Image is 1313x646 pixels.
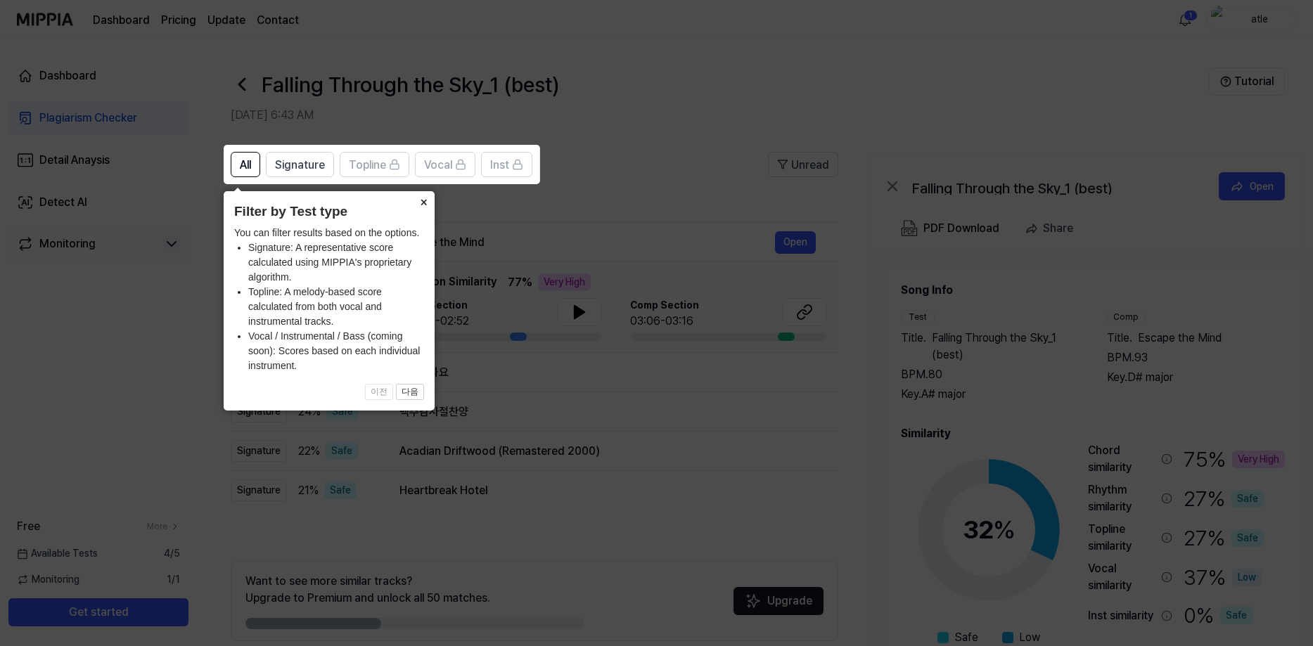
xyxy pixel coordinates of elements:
li: Topline: A melody-based score calculated from both vocal and instrumental tracks. [248,285,424,329]
button: All [231,152,260,177]
button: Inst [481,152,532,177]
button: Signature [266,152,334,177]
li: Signature: A representative score calculated using MIPPIA's proprietary algorithm. [248,240,424,285]
button: 다음 [396,384,424,401]
span: Inst [490,157,509,174]
button: Close [412,191,435,211]
button: Vocal [415,152,475,177]
header: Filter by Test type [234,202,424,222]
span: Topline [349,157,386,174]
span: Signature [275,157,325,174]
span: All [240,157,251,174]
div: You can filter results based on the options. [234,226,424,373]
li: Vocal / Instrumental / Bass (coming soon): Scores based on each individual instrument. [248,329,424,373]
button: Topline [340,152,409,177]
span: Vocal [424,157,452,174]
